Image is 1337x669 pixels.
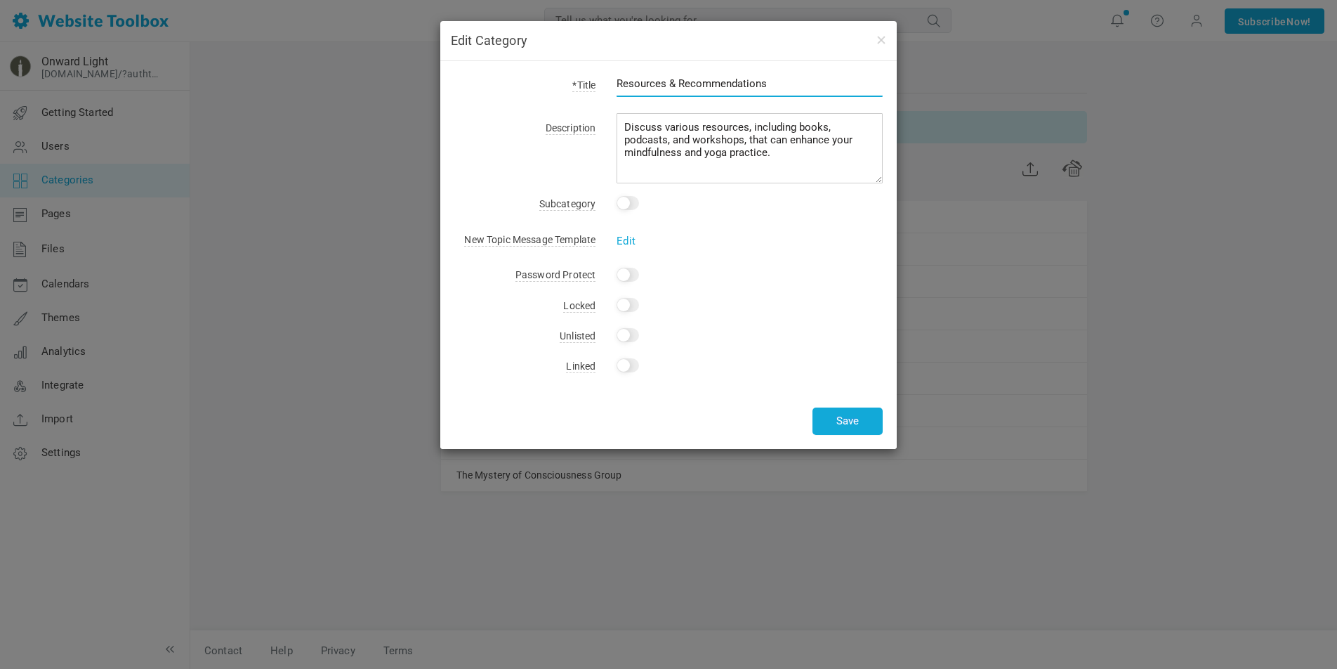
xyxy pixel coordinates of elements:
span: Locked [563,300,595,313]
h4: Edit Category [451,32,886,50]
span: New Topic Message Template [464,234,595,247]
span: Description [546,122,596,135]
span: Password Protect [515,269,595,282]
button: Save [812,408,883,435]
a: Edit [617,235,635,247]
span: *Title [572,79,595,92]
span: Unlisted [560,330,595,343]
textarea: Discuss various resources, including books, podcasts, and workshops, that can enhance your mindfu... [617,113,883,183]
span: Linked [566,361,595,373]
span: Subcategory [539,198,596,211]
